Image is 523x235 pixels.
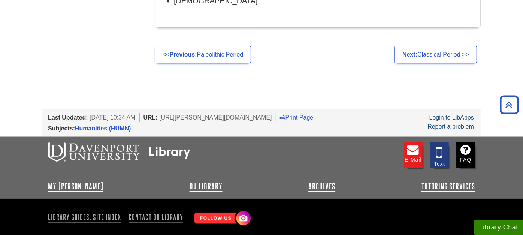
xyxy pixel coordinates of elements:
[280,114,314,121] a: Print Page
[280,114,285,120] i: Print Page
[48,125,75,132] span: Subjects:
[191,208,253,229] img: Follow Us! Instagram
[143,114,158,121] span: URL:
[497,100,521,110] a: Back to Top
[402,51,417,58] strong: Next:
[190,182,223,191] a: DU Library
[48,142,190,162] img: DU Libraries
[394,46,477,63] a: Next:Classical Period >>
[90,114,135,121] span: [DATE] 10:34 AM
[429,114,474,121] a: Login to LibApps
[126,211,186,224] a: Contact DU Library
[155,46,251,63] a: <<Previous:Paleolithic Period
[456,142,475,168] a: FAQ
[48,114,88,121] span: Last Updated:
[421,182,475,191] a: Tutoring Services
[75,125,131,132] a: Humanities (HUMN)
[308,182,335,191] a: Archives
[427,123,474,130] a: Report a problem
[159,114,272,121] span: [URL][PERSON_NAME][DOMAIN_NAME]
[48,211,124,224] a: Library Guides: Site Index
[170,51,197,58] strong: Previous:
[48,182,103,191] a: My [PERSON_NAME]
[474,220,523,235] button: Library Chat
[404,142,423,168] a: E-mail
[430,142,449,168] a: Text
